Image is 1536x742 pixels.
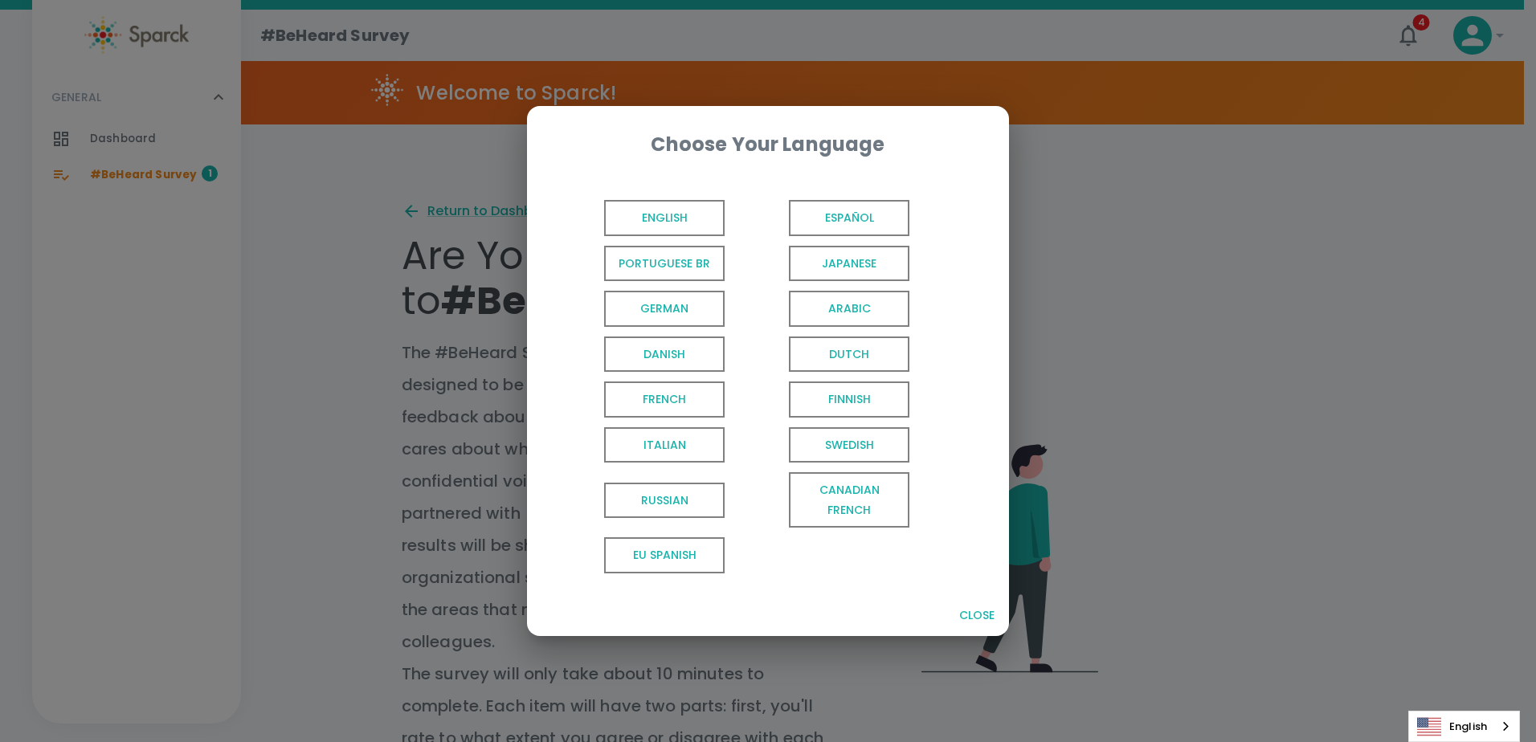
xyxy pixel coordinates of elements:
button: Japanese [731,241,916,287]
button: EU Spanish [546,532,731,578]
button: Portuguese BR [546,241,731,287]
span: Swedish [789,427,909,463]
button: Canadian French [731,467,916,532]
a: English [1409,711,1519,741]
div: Language [1408,711,1520,742]
button: Close [951,601,1003,630]
span: Portuguese BR [604,246,725,282]
button: Dutch [731,332,916,377]
button: Danish [546,332,731,377]
button: French [546,377,731,422]
div: Choose Your Language [553,132,983,157]
span: Canadian French [789,472,909,528]
span: EU Spanish [604,537,725,573]
span: German [604,291,725,327]
button: Italian [546,422,731,468]
button: English [546,195,731,241]
button: Español [731,195,916,241]
aside: Language selected: English [1408,711,1520,742]
span: Danish [604,336,725,373]
span: French [604,381,725,418]
span: Arabic [789,291,909,327]
span: Japanese [789,246,909,282]
button: Russian [546,467,731,532]
button: Swedish [731,422,916,468]
button: Arabic [731,286,916,332]
button: German [546,286,731,332]
span: Italian [604,427,725,463]
span: Español [789,200,909,236]
span: Finnish [789,381,909,418]
span: Dutch [789,336,909,373]
span: Russian [604,483,725,519]
span: English [604,200,725,236]
button: Finnish [731,377,916,422]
